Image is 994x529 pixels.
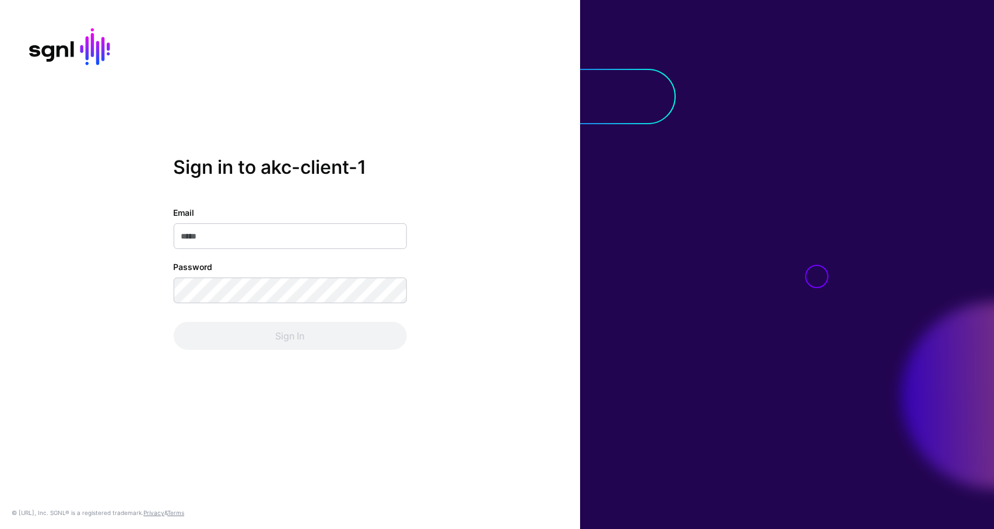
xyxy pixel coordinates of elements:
[173,206,194,219] label: Email
[143,509,164,516] a: Privacy
[173,156,406,178] h2: Sign in to akc-client-1
[12,508,184,517] div: © [URL], Inc. SGNL® is a registered trademark. &
[173,261,212,273] label: Password
[167,509,184,516] a: Terms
